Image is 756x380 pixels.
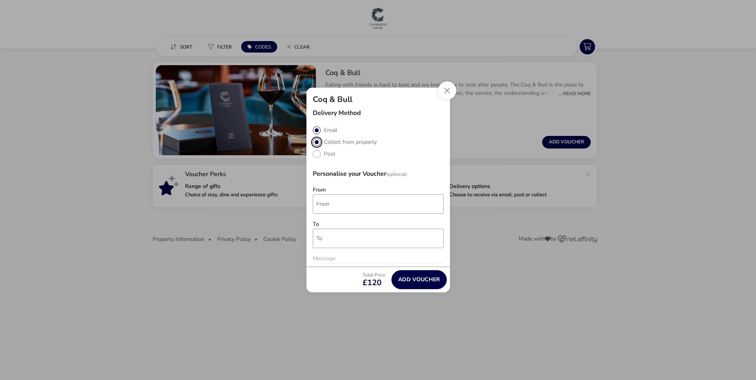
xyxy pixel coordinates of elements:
[313,256,336,261] label: Message
[313,187,326,193] label: From
[398,277,440,282] span: Add Voucher
[313,222,319,227] label: To
[306,88,450,292] div: modalAddVoucherInfo
[313,110,444,122] h3: Delivery Method
[313,94,352,105] h2: Coq & Bull
[386,171,407,177] span: (Optional)
[313,194,444,214] input: from-firstName-1.1
[363,273,385,277] p: Total Price
[391,270,447,289] button: Add Voucher
[313,126,337,134] label: Email
[313,229,444,248] input: to-firstName-1.1
[313,164,444,183] h3: Personalise your Voucher
[313,138,377,146] label: Collect from property
[438,81,456,100] button: Close
[313,150,335,158] label: Post
[363,279,382,287] span: £120
[313,263,444,336] textarea: message-1.1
